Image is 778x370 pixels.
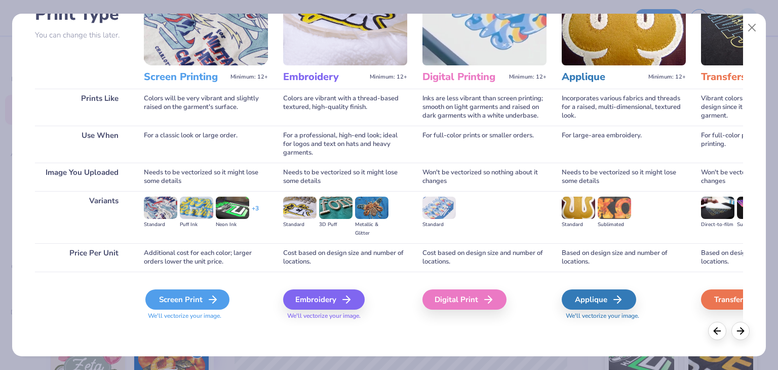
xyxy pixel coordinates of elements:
[230,73,268,81] span: Minimum: 12+
[562,70,644,84] h3: Applique
[180,197,213,219] img: Puff Ink
[35,126,129,163] div: Use When
[145,289,229,310] div: Screen Print
[283,243,407,272] div: Cost based on design size and number of locations.
[144,163,268,191] div: Needs to be vectorized so it might lose some details
[422,89,547,126] div: Inks are less vibrant than screen printing; smooth on light garments and raised on dark garments ...
[422,197,456,219] img: Standard
[370,73,407,81] span: Minimum: 12+
[701,197,734,219] img: Direct-to-film
[562,126,686,163] div: For large-area embroidery.
[422,163,547,191] div: Won't be vectorized so nothing about it changes
[144,70,226,84] h3: Screen Printing
[252,204,259,221] div: + 3
[737,197,770,219] img: Supacolor
[422,289,507,310] div: Digital Print
[144,89,268,126] div: Colors will be very vibrant and slightly raised on the garment's surface.
[422,243,547,272] div: Cost based on design size and number of locations.
[319,220,353,229] div: 3D Puff
[144,126,268,163] div: For a classic look or large order.
[144,312,268,320] span: We'll vectorize your image.
[319,197,353,219] img: 3D Puff
[562,312,686,320] span: We'll vectorize your image.
[144,220,177,229] div: Standard
[35,243,129,272] div: Price Per Unit
[283,163,407,191] div: Needs to be vectorized so it might lose some details
[35,89,129,126] div: Prints Like
[283,70,366,84] h3: Embroidery
[35,31,129,40] p: You can change this later.
[144,243,268,272] div: Additional cost for each color; larger orders lower the unit price.
[562,243,686,272] div: Based on design size and number of locations.
[509,73,547,81] span: Minimum: 12+
[35,191,129,243] div: Variants
[598,220,631,229] div: Sublimated
[562,220,595,229] div: Standard
[283,89,407,126] div: Colors are vibrant with a thread-based textured, high-quality finish.
[283,197,317,219] img: Standard
[422,126,547,163] div: For full-color prints or smaller orders.
[422,70,505,84] h3: Digital Printing
[598,197,631,219] img: Sublimated
[701,289,775,310] div: Transfers
[562,163,686,191] div: Needs to be vectorized so it might lose some details
[283,289,365,310] div: Embroidery
[737,220,770,229] div: Supacolor
[283,126,407,163] div: For a professional, high-end look; ideal for logos and text on hats and heavy garments.
[562,197,595,219] img: Standard
[562,89,686,126] div: Incorporates various fabrics and threads for a raised, multi-dimensional, textured look.
[422,220,456,229] div: Standard
[283,220,317,229] div: Standard
[355,220,388,238] div: Metallic & Glitter
[180,220,213,229] div: Puff Ink
[216,220,249,229] div: Neon Ink
[701,220,734,229] div: Direct-to-film
[562,289,636,310] div: Applique
[216,197,249,219] img: Neon Ink
[35,163,129,191] div: Image You Uploaded
[144,197,177,219] img: Standard
[283,312,407,320] span: We'll vectorize your image.
[355,197,388,219] img: Metallic & Glitter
